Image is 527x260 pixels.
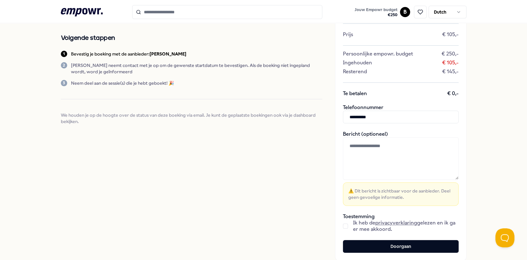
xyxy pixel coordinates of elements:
span: Resterend [343,68,367,75]
p: Bevestig je boeking met de aanbieder: [71,51,186,57]
div: Telefoonnummer [343,104,459,123]
span: € 0,- [447,90,459,97]
span: € 105,- [442,60,459,66]
span: Ik heb de gelezen en ik ga er mee akkoord. [353,220,459,232]
button: B [400,7,410,17]
span: Ingehouden [343,60,372,66]
span: Jouw Empowr budget [355,7,397,12]
div: Toestemming [343,213,459,232]
span: € 105,- [442,31,459,38]
a: privacyverklaring [375,220,417,226]
div: Bericht (optioneel) [343,131,459,206]
span: Te betalen [343,90,367,97]
span: We houden je op de hoogte over de status van deze boeking via email. Je kunt de geplaatste boekin... [61,112,322,125]
span: Persoonlijke empowr. budget [343,51,413,57]
button: Doorgaan [343,240,459,253]
button: Jouw Empowr budget€250 [353,6,399,19]
b: [PERSON_NAME] [150,51,186,56]
p: [PERSON_NAME] neemt contact met je op om de gewenste startdatum te bevestigen. Als de boeking nie... [71,62,322,75]
div: 3 [61,80,67,86]
a: Jouw Empowr budget€250 [352,5,400,19]
span: € 250 [355,12,397,17]
span: € 250,- [441,51,459,57]
span: Prijs [343,31,353,38]
span: ⚠️ Dit bericht is zichtbaar voor de aanbieder. Deel geen gevoelige informatie. [348,188,453,200]
iframe: Help Scout Beacon - Open [495,228,514,247]
p: Neem deel aan de sessie(s) die je hebt geboekt! 🎉 [71,80,174,86]
input: Search for products, categories or subcategories [132,5,322,19]
div: 1 [61,51,67,57]
span: € 145,- [442,68,459,75]
h2: Volgende stappen [61,33,322,43]
div: 2 [61,62,67,68]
